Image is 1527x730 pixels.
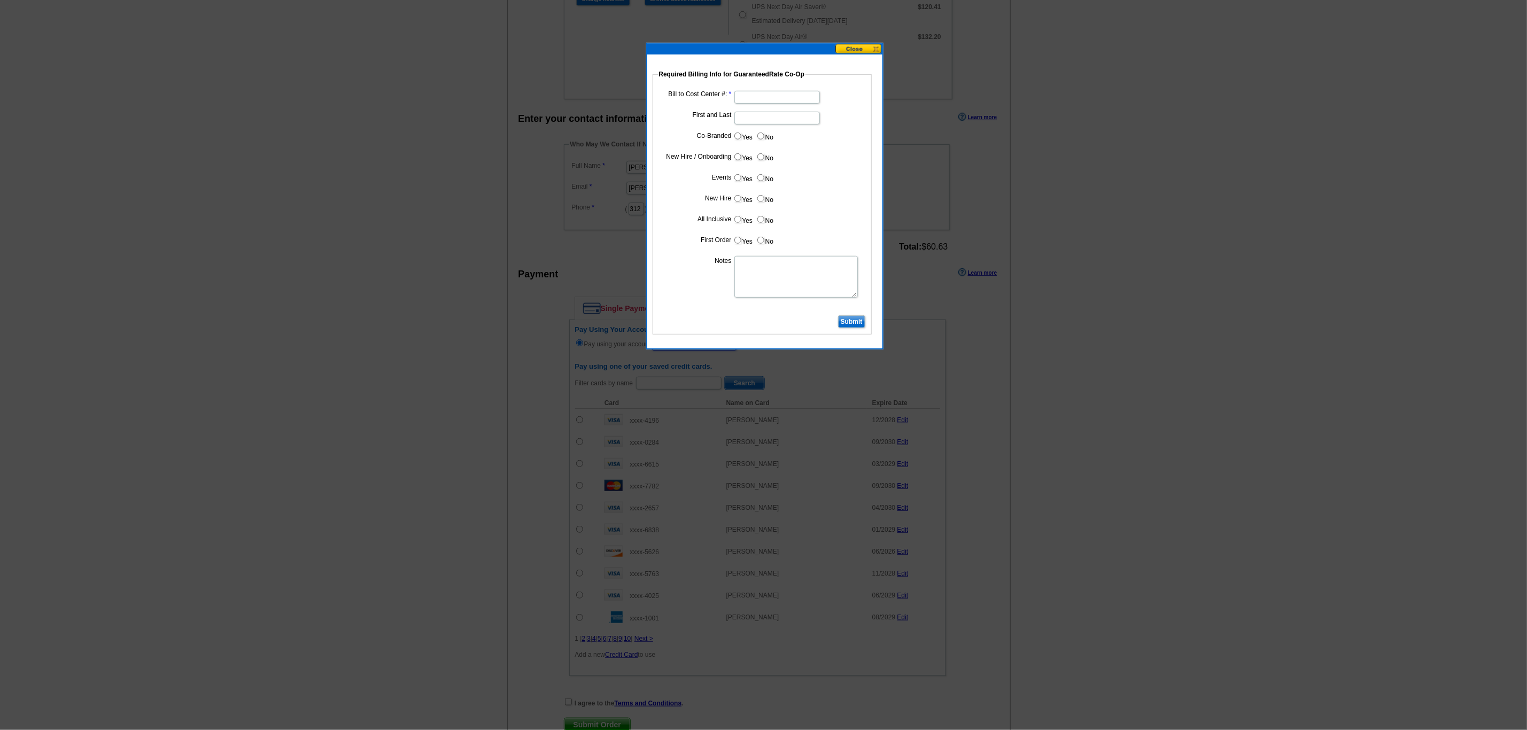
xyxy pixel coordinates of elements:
[757,153,764,160] input: No
[756,192,773,205] label: No
[661,152,732,161] label: New Hire / Onboarding
[661,131,732,141] label: Co-Branded
[734,195,741,202] input: Yes
[757,174,764,181] input: No
[756,172,773,184] label: No
[733,213,753,226] label: Yes
[661,110,732,120] label: First and Last
[733,234,753,246] label: Yes
[734,133,741,139] input: Yes
[733,172,753,184] label: Yes
[658,69,806,79] legend: Required Billing Info for GuaranteedRate Co-Op
[757,237,764,244] input: No
[734,174,741,181] input: Yes
[756,213,773,226] label: No
[661,214,732,224] label: All Inclusive
[734,237,741,244] input: Yes
[756,234,773,246] label: No
[838,315,865,328] input: Submit
[661,89,732,99] label: Bill to Cost Center #:
[661,235,732,245] label: First Order
[734,153,741,160] input: Yes
[733,192,753,205] label: Yes
[661,173,732,182] label: Events
[661,193,732,203] label: New Hire
[757,133,764,139] input: No
[733,130,753,142] label: Yes
[733,151,753,163] label: Yes
[757,216,764,223] input: No
[661,256,732,266] label: Notes
[756,130,773,142] label: No
[734,216,741,223] input: Yes
[756,151,773,163] label: No
[1313,482,1527,730] iframe: LiveChat chat widget
[757,195,764,202] input: No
